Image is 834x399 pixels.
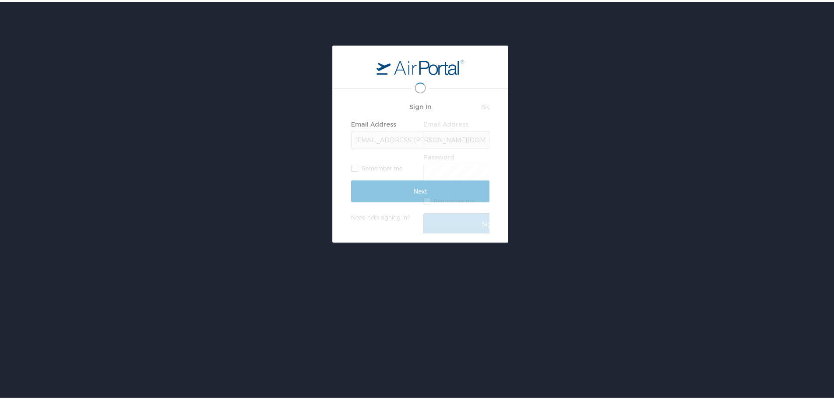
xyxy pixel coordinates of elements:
h2: Sign In [423,100,562,110]
label: Email Address [423,119,468,126]
label: Remember me [423,193,562,206]
input: Next [351,179,489,201]
label: Email Address [351,119,396,126]
h2: Sign In [351,100,489,110]
label: Password [423,152,454,159]
input: Sign In [423,212,562,233]
img: logo [377,57,464,73]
